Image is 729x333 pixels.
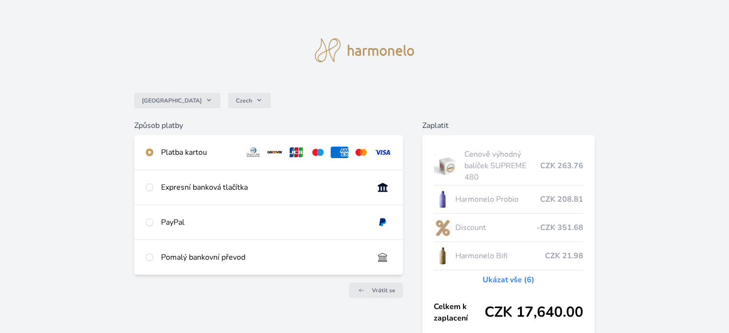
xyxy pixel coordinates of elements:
[434,301,485,324] span: Celkem k zaplacení
[228,93,271,108] button: Czech
[434,187,452,211] img: CLEAN_PROBIO_se_stinem_x-lo.jpg
[422,120,595,131] h6: Zaplatit
[434,216,452,240] img: discount-lo.png
[372,287,395,294] span: Vrátit se
[331,147,348,158] img: amex.svg
[434,154,461,178] img: supreme.jpg
[374,217,392,228] img: paypal.svg
[315,38,415,62] img: logo.svg
[374,182,392,193] img: onlineBanking_CZ.svg
[464,149,540,183] span: Cenově výhodný balíček SUPREME 480
[161,182,366,193] div: Expresní banková tlačítka
[142,97,202,104] span: [GEOGRAPHIC_DATA]
[455,194,540,205] span: Harmonelo Probio
[134,93,220,108] button: [GEOGRAPHIC_DATA]
[161,147,237,158] div: Platba kartou
[540,194,583,205] span: CZK 208.81
[455,250,544,262] span: Harmonelo Bifi
[236,97,252,104] span: Czech
[161,252,366,263] div: Pomalý bankovní převod
[374,147,392,158] img: visa.svg
[483,274,534,286] a: Ukázat vše (6)
[244,147,262,158] img: diners.svg
[266,147,284,158] img: discover.svg
[485,304,583,321] span: CZK 17,640.00
[134,120,403,131] h6: Způsob platby
[288,147,305,158] img: jcb.svg
[545,250,583,262] span: CZK 21.98
[455,222,536,233] span: Discount
[349,283,403,298] a: Vrátit se
[540,160,583,172] span: CZK 263.76
[352,147,370,158] img: mc.svg
[309,147,327,158] img: maestro.svg
[434,244,452,268] img: CLEAN_BIFI_se_stinem_x-lo.jpg
[161,217,366,228] div: PayPal
[374,252,392,263] img: bankTransfer_IBAN.svg
[537,222,583,233] span: -CZK 351.68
